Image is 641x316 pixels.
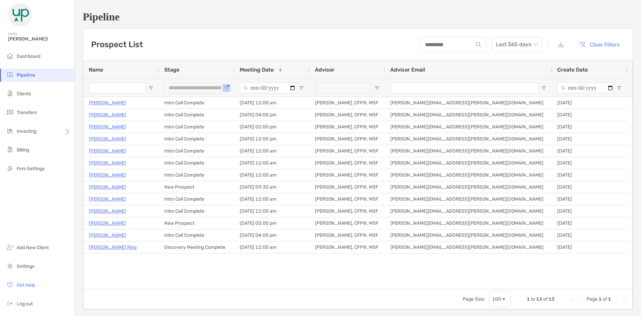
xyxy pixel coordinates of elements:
div: Intro Call Complete [159,169,234,181]
span: Advisor Email [390,67,425,73]
a: [PERSON_NAME] [89,123,126,131]
img: clients icon [6,89,14,97]
p: [PERSON_NAME] [89,219,126,227]
span: Stage [164,67,179,73]
div: 100 [492,296,501,302]
div: [DATE] [552,193,627,205]
div: [DATE] [552,229,627,241]
input: Advisor Email Filter Input [390,83,539,93]
div: [DATE] [552,169,627,181]
div: [PERSON_NAME][EMAIL_ADDRESS][PERSON_NAME][DOMAIN_NAME] [385,157,552,169]
div: [DATE] 12:00 am [234,193,309,205]
div: [DATE] 02:00 pm [234,121,309,133]
button: Open Filter Menu [148,85,154,91]
div: Last Page [622,297,627,302]
div: Intro Call Complete [159,133,234,145]
div: [DATE] 12:00 am [234,97,309,109]
div: [DATE] 03:00 pm [234,217,309,229]
img: get-help icon [6,281,14,289]
a: [PERSON_NAME] [89,207,126,215]
span: Transfers [17,110,37,115]
div: [PERSON_NAME], CFP®, MSF [309,97,385,109]
img: transfers icon [6,108,14,116]
a: [PERSON_NAME] [89,111,126,119]
div: Intro Call Complete [159,205,234,217]
span: Last 365 days [496,37,538,52]
div: [DATE] 04:00 pm [234,109,309,121]
div: [DATE] [552,145,627,157]
div: [PERSON_NAME][EMAIL_ADDRESS][PERSON_NAME][DOMAIN_NAME] [385,145,552,157]
input: Meeting Date Filter Input [240,83,296,93]
span: Pipeline [17,72,35,78]
div: Previous Page [579,297,584,302]
div: [PERSON_NAME][EMAIL_ADDRESS][PERSON_NAME][DOMAIN_NAME] [385,205,552,217]
div: [DATE] [552,109,627,121]
div: New Prospect [159,217,234,229]
span: Add New Client [17,245,49,250]
span: 1 [527,296,530,302]
img: Zoe Logo [8,3,32,27]
span: 1 [599,296,602,302]
div: First Page [571,297,576,302]
img: billing icon [6,145,14,153]
div: [PERSON_NAME], CFP®, MSF [309,145,385,157]
p: [PERSON_NAME] [89,183,126,191]
a: [PERSON_NAME] [89,195,126,203]
div: [DATE] 12:00 pm [234,133,309,145]
div: [PERSON_NAME][EMAIL_ADDRESS][PERSON_NAME][DOMAIN_NAME] [385,133,552,145]
span: Settings [17,264,34,269]
span: Page [587,296,598,302]
div: Intro Call Complete [159,157,234,169]
div: Intro Call Complete [159,109,234,121]
span: [PERSON_NAME]! [8,36,70,42]
h1: Pipeline [83,11,633,23]
div: [DATE] [552,217,627,229]
div: [PERSON_NAME][EMAIL_ADDRESS][PERSON_NAME][DOMAIN_NAME] [385,97,552,109]
div: [PERSON_NAME][EMAIL_ADDRESS][PERSON_NAME][DOMAIN_NAME] [385,241,552,253]
img: pipeline icon [6,71,14,79]
div: Next Page [614,297,619,302]
span: Billing [17,147,29,153]
a: [PERSON_NAME] [89,159,126,167]
div: Intro Call Complete [159,229,234,241]
div: [DATE] [552,133,627,145]
div: [PERSON_NAME], CFP®, MSF [309,229,385,241]
div: [PERSON_NAME], CFP®, MSF [309,121,385,133]
img: dashboard icon [6,52,14,60]
div: [PERSON_NAME][EMAIL_ADDRESS][PERSON_NAME][DOMAIN_NAME] [385,169,552,181]
div: [PERSON_NAME], CFP®, MSF [309,217,385,229]
div: Page Size: [463,296,485,302]
a: [PERSON_NAME] [89,147,126,155]
button: Open Filter Menu [299,85,304,91]
div: [DATE] 12:00 am [234,205,309,217]
button: Open Filter Menu [374,85,380,91]
a: [PERSON_NAME] [89,171,126,179]
a: [PERSON_NAME] [89,135,126,143]
a: [PERSON_NAME] [89,99,126,107]
div: [PERSON_NAME], CFP®, MSF [309,169,385,181]
div: [PERSON_NAME][EMAIL_ADDRESS][PERSON_NAME][DOMAIN_NAME] [385,181,552,193]
div: [DATE] [552,241,627,253]
a: [PERSON_NAME] [89,231,126,239]
h3: Prospect List [91,40,143,49]
div: [PERSON_NAME], CFP®, MSF [309,133,385,145]
p: [PERSON_NAME] Ring [89,243,137,251]
div: Intro Call Complete [159,121,234,133]
span: Firm Settings [17,166,45,172]
img: investing icon [6,127,14,135]
div: [PERSON_NAME][EMAIL_ADDRESS][PERSON_NAME][DOMAIN_NAME] [385,193,552,205]
div: [PERSON_NAME], CFP®, MSF [309,109,385,121]
span: Advisor [315,67,335,73]
span: Get Help [17,282,35,288]
div: Intro Call Complete [159,145,234,157]
div: [DATE] [552,121,627,133]
img: settings icon [6,262,14,270]
span: to [531,296,535,302]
